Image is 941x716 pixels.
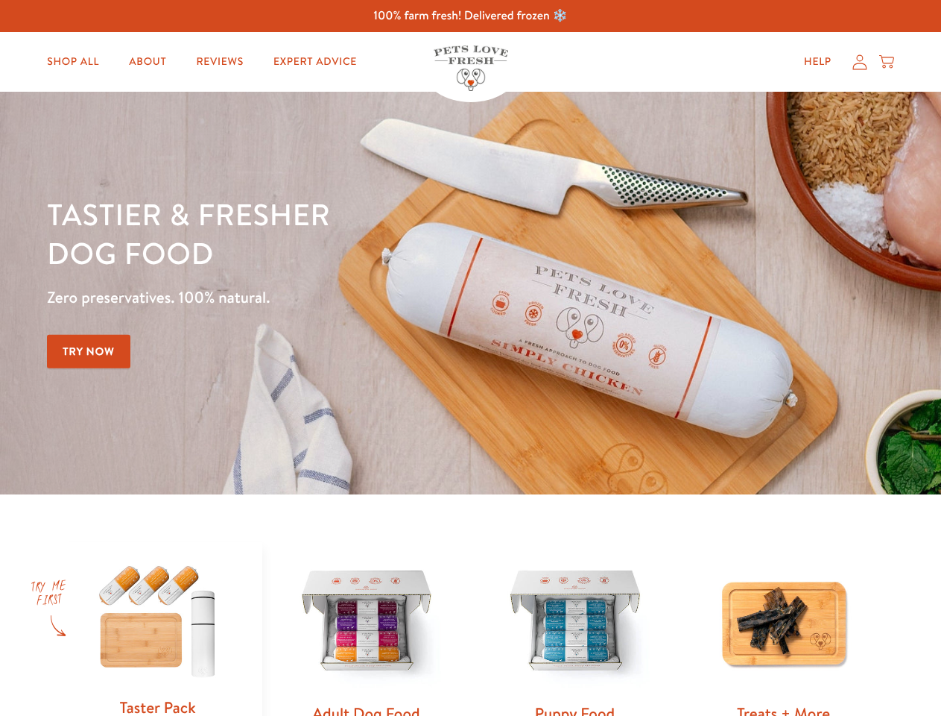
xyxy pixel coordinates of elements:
a: Try Now [47,335,130,368]
a: Reviews [184,47,255,77]
a: Shop All [35,47,111,77]
img: Pets Love Fresh [434,45,508,91]
a: About [117,47,178,77]
a: Expert Advice [262,47,369,77]
a: Help [792,47,843,77]
h1: Tastier & fresher dog food [47,195,612,272]
p: Zero preservatives. 100% natural. [47,284,612,311]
